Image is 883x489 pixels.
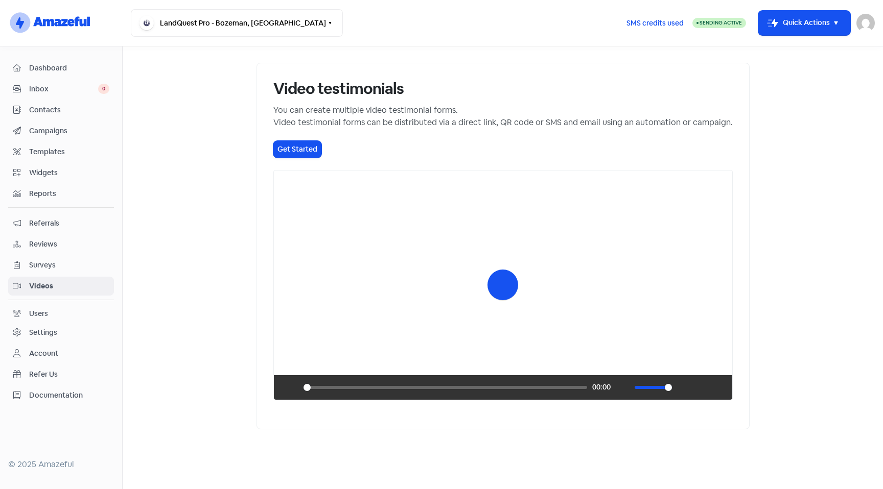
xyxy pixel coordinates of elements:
a: Widgets [8,163,114,182]
span: Documentation [29,390,109,401]
a: Videos [8,277,114,296]
a: Refer Us [8,365,114,384]
a: Sending Active [692,17,746,29]
input: Volume [635,382,672,393]
div: Current time [592,381,611,394]
span: Contacts [29,105,109,115]
a: Documentation [8,386,114,405]
a: Users [8,304,114,323]
div: You can create multiple video testimonial forms. Video testimonial forms can be distributed via a... [273,104,733,129]
a: Contacts [8,101,114,119]
a: Surveys [8,256,114,275]
div: Account [29,348,58,359]
button: Play [487,270,518,300]
span: 0 [98,84,109,94]
span: Surveys [29,260,109,271]
div: Settings [29,327,57,338]
a: Templates [8,142,114,161]
button: Play [282,379,298,396]
span: Widgets [29,167,109,178]
span: Campaigns [29,126,109,136]
input: Seek [304,382,587,393]
button: LandQuest Pro - Bozeman, [GEOGRAPHIC_DATA] [131,9,343,37]
h1: Video testimonials [273,80,733,98]
span: Refer Us [29,369,109,380]
button: Quick Actions [758,11,850,35]
button: Get Started [273,141,321,158]
img: User [856,14,875,32]
a: Reviews [8,235,114,254]
a: Inbox 0 [8,80,114,99]
span: Referrals [29,218,109,229]
span: SMS credits used [626,18,684,29]
a: Reports [8,184,114,203]
a: Referrals [8,214,114,233]
div: Users [29,308,48,319]
span: Templates [29,146,109,157]
a: Campaigns [8,121,114,140]
a: Dashboard [8,59,114,78]
span: Reports [29,188,109,199]
span: Dashboard [29,63,109,74]
a: SMS credits used [618,17,692,28]
span: Sending Active [700,19,742,26]
span: Inbox [29,84,98,94]
span: Videos [29,281,109,291]
a: Account [8,344,114,363]
div: © 2025 Amazeful [8,458,114,471]
a: Settings [8,323,114,342]
span: Reviews [29,239,109,250]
